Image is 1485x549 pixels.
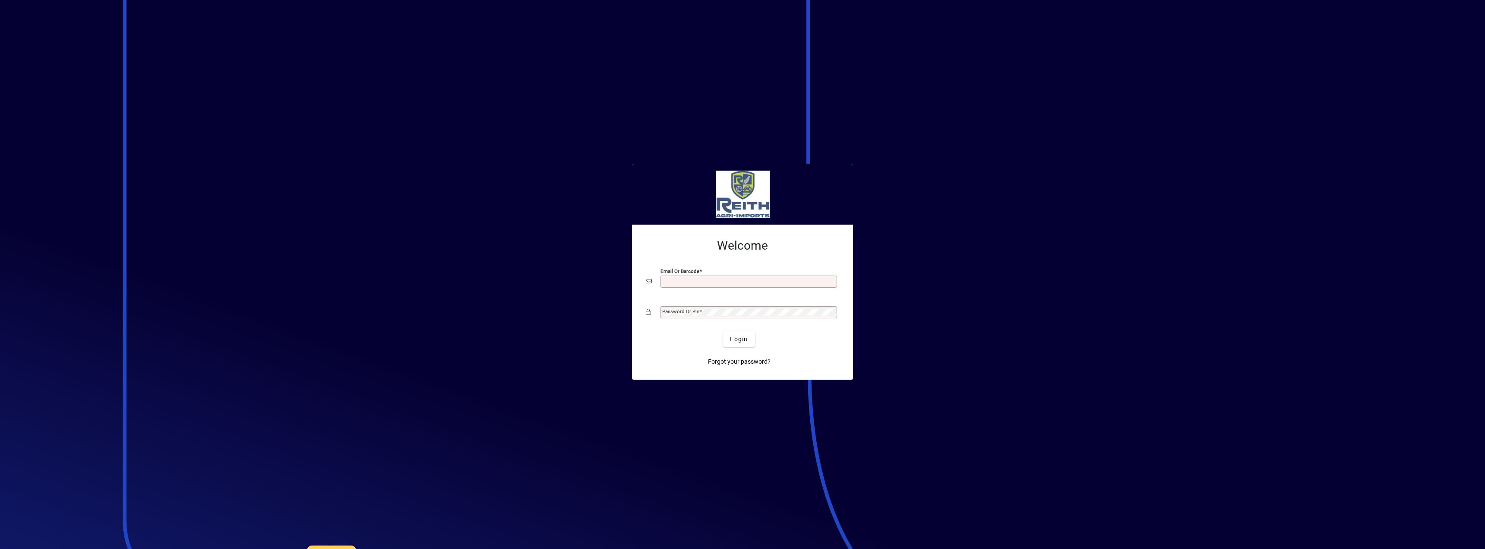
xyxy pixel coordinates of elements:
mat-label: Password or Pin [662,308,699,314]
button: Login [723,331,755,347]
span: Login [730,335,748,344]
a: Forgot your password? [705,354,774,369]
span: Forgot your password? [708,357,771,366]
h2: Welcome [646,238,839,253]
mat-label: Email or Barcode [660,268,699,274]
